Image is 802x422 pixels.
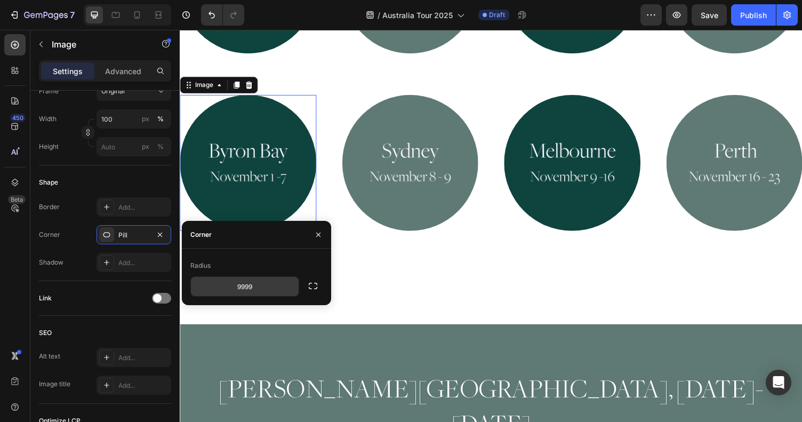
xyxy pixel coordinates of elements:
[39,114,57,124] label: Width
[4,4,79,26] button: 7
[118,203,169,212] div: Add...
[39,230,60,240] div: Corner
[97,137,171,156] input: px%
[39,328,52,338] div: SEO
[139,113,152,125] button: %
[190,261,211,270] div: Radius
[740,10,767,21] div: Publish
[52,38,142,51] p: Image
[154,113,167,125] button: px
[118,258,169,268] div: Add...
[97,109,171,129] input: px%
[53,66,83,77] p: Settings
[97,82,171,101] button: Original
[39,142,59,152] label: Height
[39,258,63,267] div: Shadow
[382,10,453,21] span: Australia Tour 2025
[70,9,75,21] p: 7
[39,379,70,389] div: Image title
[157,114,164,124] div: %
[333,67,474,207] img: gempages_501846031424553952-6aa501dd-9fe9-48ec-9826-c0528641805a.jpg
[118,381,169,391] div: Add...
[105,66,141,77] p: Advanced
[692,4,727,26] button: Save
[190,230,212,240] div: Corner
[39,178,58,187] div: Shape
[180,30,802,422] iframe: Design area
[10,114,26,122] div: 450
[142,142,149,152] div: px
[191,277,299,296] input: Auto
[142,114,149,124] div: px
[39,202,60,212] div: Border
[766,370,791,395] div: Open Intercom Messenger
[8,195,26,204] div: Beta
[201,4,244,26] div: Undo/Redo
[39,352,60,361] div: Alt text
[101,86,125,96] span: Original
[701,11,718,20] span: Save
[139,140,152,153] button: %
[731,4,776,26] button: Publish
[157,142,164,152] div: %
[378,10,380,21] span: /
[39,293,52,303] div: Link
[154,140,167,153] button: px
[489,10,505,20] span: Draft
[118,353,169,363] div: Add...
[118,230,149,240] div: Pill
[39,86,59,96] label: Frame
[500,67,640,207] img: gempages_501846031424553952-ca7a15ca-46dd-4cf0-8e71-323eebe69a74.jpg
